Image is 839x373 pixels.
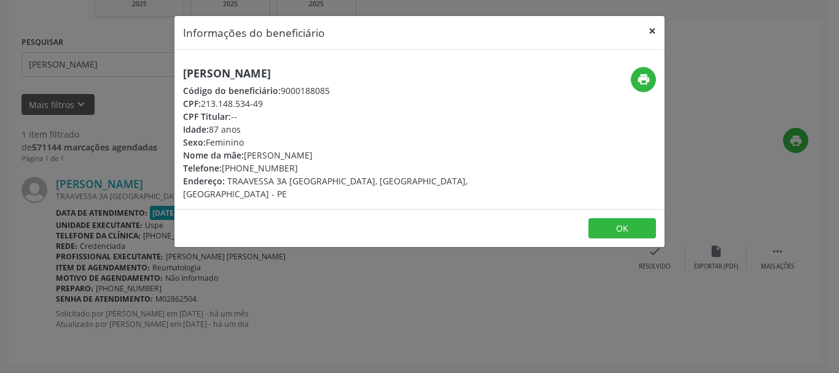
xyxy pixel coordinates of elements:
span: Idade: [183,124,209,135]
span: Telefone: [183,162,222,174]
i: print [637,73,650,86]
span: Código do beneficiário: [183,85,281,96]
div: 213.148.534-49 [183,97,493,110]
span: TRAAVESSA 3A [GEOGRAPHIC_DATA], [GEOGRAPHIC_DATA], [GEOGRAPHIC_DATA] - PE [183,175,467,200]
div: [PERSON_NAME] [183,149,493,162]
h5: Informações do beneficiário [183,25,325,41]
button: OK [588,218,656,239]
span: Endereço: [183,175,225,187]
span: Sexo: [183,136,206,148]
div: 9000188085 [183,84,493,97]
div: -- [183,110,493,123]
span: Nome da mãe: [183,149,244,161]
button: Close [640,16,665,46]
h5: [PERSON_NAME] [183,67,493,80]
div: Feminino [183,136,493,149]
button: print [631,67,656,92]
span: CPF: [183,98,201,109]
div: 87 anos [183,123,493,136]
span: CPF Titular: [183,111,231,122]
div: [PHONE_NUMBER] [183,162,493,175]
